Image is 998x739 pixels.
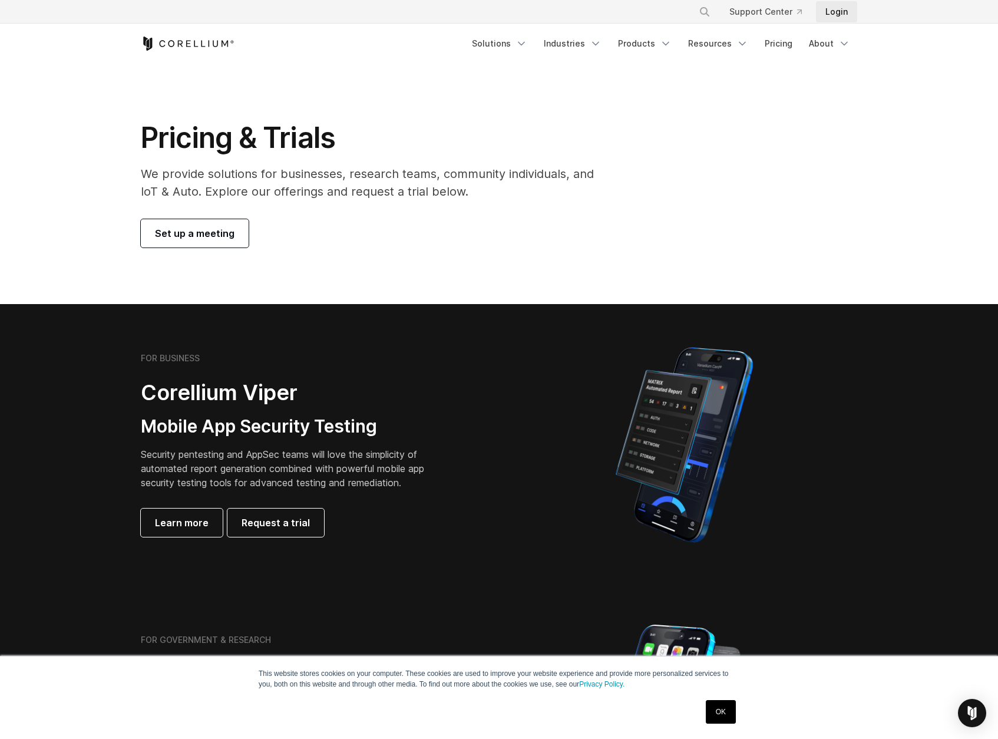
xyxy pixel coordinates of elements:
a: Set up a meeting [141,219,249,248]
a: Privacy Policy. [579,680,624,688]
div: Navigation Menu [465,33,857,54]
a: Support Center [720,1,811,22]
a: Corellium Home [141,37,234,51]
h1: Pricing & Trials [141,120,610,156]
h2: Corellium Viper [141,380,442,406]
span: Learn more [155,516,209,530]
a: Request a trial [227,509,324,537]
a: Solutions [465,33,534,54]
img: Corellium MATRIX automated report on iPhone showing app vulnerability test results across securit... [596,342,773,548]
h6: FOR BUSINESS [141,353,200,364]
p: This website stores cookies on your computer. These cookies are used to improve your website expe... [259,668,739,689]
p: We provide solutions for businesses, research teams, community individuals, and IoT & Auto. Explo... [141,165,610,200]
a: OK [706,700,736,724]
div: Open Intercom Messenger [958,699,986,727]
a: Resources [681,33,755,54]
a: Products [611,33,679,54]
button: Search [694,1,715,22]
a: Pricing [758,33,799,54]
span: Request a trial [242,516,310,530]
a: Login [816,1,857,22]
a: Learn more [141,509,223,537]
div: Navigation Menu [685,1,857,22]
p: Security pentesting and AppSec teams will love the simplicity of automated report generation comb... [141,447,442,490]
a: About [802,33,857,54]
h3: Mobile App Security Testing [141,415,442,438]
a: Industries [537,33,609,54]
h6: FOR GOVERNMENT & RESEARCH [141,635,271,645]
span: Set up a meeting [155,226,234,240]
